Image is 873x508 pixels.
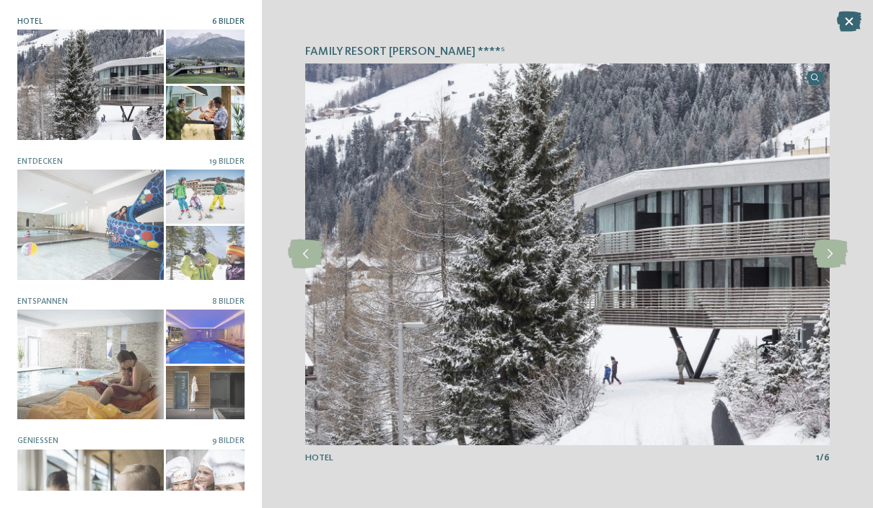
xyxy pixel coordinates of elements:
span: 9 Bilder [212,437,245,445]
span: 8 Bilder [212,297,245,306]
span: Entspannen [17,297,68,306]
span: 19 Bilder [209,157,245,166]
img: Family Resort Rainer ****ˢ [305,63,830,445]
span: / [820,452,824,465]
span: Hotel [17,17,43,26]
span: Entdecken [17,157,63,166]
span: 6 [824,452,830,465]
span: 6 Bilder [212,17,245,26]
span: Family Resort [PERSON_NAME] ****ˢ [305,44,505,60]
span: 1 [816,452,820,465]
span: Genießen [17,437,58,445]
span: Hotel [305,453,333,463]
